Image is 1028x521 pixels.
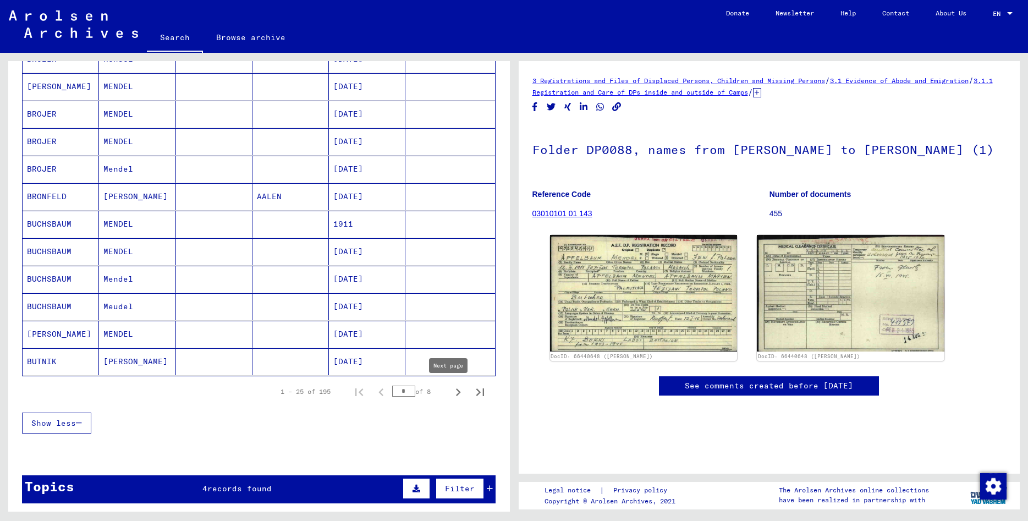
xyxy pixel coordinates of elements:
mat-cell: Meudel [99,293,175,320]
img: Arolsen_neg.svg [9,10,138,38]
mat-cell: [DATE] [329,348,405,375]
mat-cell: BROJER [23,156,99,183]
span: EN [993,10,1005,18]
span: / [748,87,753,97]
span: Show less [31,418,76,428]
div: | [545,485,680,496]
a: 3 Registrations and Files of Displaced Persons, Children and Missing Persons [532,76,825,85]
mat-cell: BUCHSBAUM [23,293,99,320]
mat-cell: 1911 [329,211,405,238]
mat-cell: [DATE] [329,183,405,210]
mat-cell: [DATE] [329,293,405,320]
mat-cell: BUCHSBAUM [23,211,99,238]
p: Copyright © Arolsen Archives, 2021 [545,496,680,506]
mat-cell: MENDEL [99,321,175,348]
a: 03010101 01 143 [532,209,592,218]
mat-cell: BROJER [23,101,99,128]
div: Change consent [980,473,1006,499]
a: Browse archive [203,24,299,51]
mat-cell: BRONFELD [23,183,99,210]
img: 002.jpg [757,235,944,352]
span: Filter [445,484,475,493]
mat-cell: MENDEL [99,238,175,265]
a: Privacy policy [604,485,680,496]
p: have been realized in partnership with [779,495,929,505]
a: DocID: 66440648 ([PERSON_NAME]) [758,353,860,359]
button: Share on LinkedIn [578,100,590,114]
a: 3.1 Evidence of Abode and Emigration [830,76,969,85]
button: Previous page [370,381,392,403]
button: Filter [436,478,484,499]
mat-cell: AALEN [252,183,329,210]
img: Change consent [980,473,1007,500]
p: The Arolsen Archives online collections [779,485,929,495]
div: of 8 [392,386,447,397]
mat-cell: [DATE] [329,73,405,100]
mat-cell: [PERSON_NAME] [23,73,99,100]
a: DocID: 66440648 ([PERSON_NAME]) [551,353,653,359]
mat-cell: Mendel [99,266,175,293]
mat-cell: BUTNIK [23,348,99,375]
div: 1 – 25 of 195 [281,387,331,397]
mat-cell: Mendel [99,156,175,183]
mat-cell: [DATE] [329,128,405,155]
span: / [825,75,830,85]
span: records found [207,484,272,493]
mat-cell: BROJER [23,128,99,155]
a: Search [147,24,203,53]
button: Share on WhatsApp [595,100,606,114]
button: Share on Twitter [546,100,557,114]
mat-cell: [PERSON_NAME] [23,321,99,348]
button: Show less [22,413,91,434]
span: 4 [202,484,207,493]
mat-cell: [DATE] [329,266,405,293]
mat-cell: [PERSON_NAME] [99,348,175,375]
div: Topics [25,476,74,496]
a: Legal notice [545,485,600,496]
button: Next page [447,381,469,403]
b: Number of documents [769,190,851,199]
a: See comments created before [DATE] [685,380,853,392]
mat-cell: MENDEL [99,101,175,128]
span: / [969,75,974,85]
button: First page [348,381,370,403]
b: Reference Code [532,190,591,199]
mat-cell: [DATE] [329,238,405,265]
button: Share on Facebook [529,100,541,114]
mat-cell: MENDEL [99,128,175,155]
mat-cell: [DATE] [329,321,405,348]
mat-cell: MENDEL [99,73,175,100]
mat-cell: MENDEL [99,211,175,238]
mat-cell: BUCHSBAUM [23,266,99,293]
button: Share on Xing [562,100,574,114]
p: 455 [769,208,1006,220]
mat-cell: [PERSON_NAME] [99,183,175,210]
mat-cell: [DATE] [329,101,405,128]
button: Last page [469,381,491,403]
button: Copy link [611,100,623,114]
img: yv_logo.png [968,481,1009,509]
img: 001.jpg [550,235,738,352]
mat-cell: [DATE] [329,156,405,183]
mat-cell: BUCHSBAUM [23,238,99,265]
h1: Folder DP0088, names from [PERSON_NAME] to [PERSON_NAME] (1) [532,124,1007,173]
